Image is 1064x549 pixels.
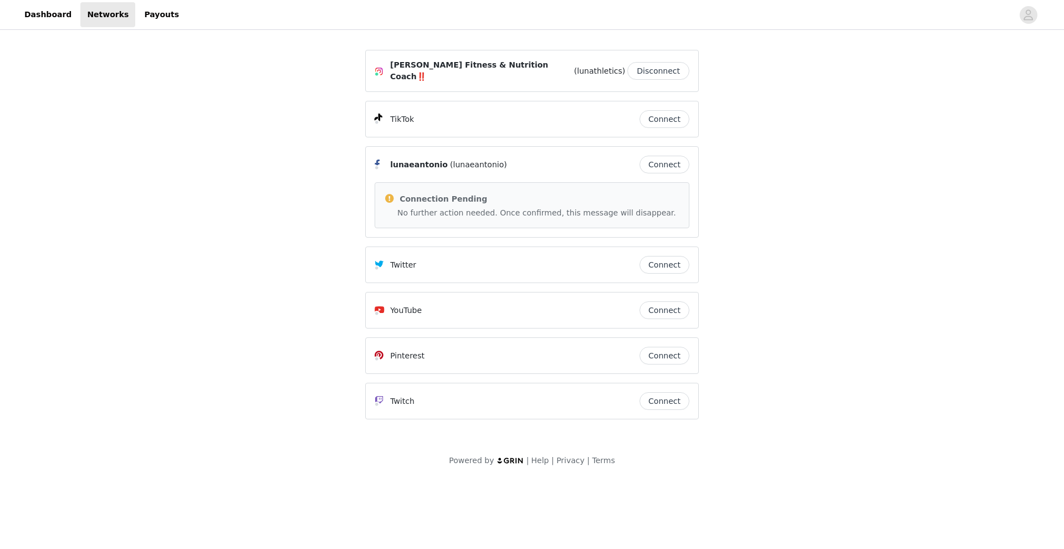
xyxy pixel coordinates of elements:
[640,156,689,173] button: Connect
[80,2,135,27] a: Networks
[397,207,680,219] p: No further action needed. Once confirmed, this message will disappear.
[640,392,689,410] button: Connect
[390,350,424,362] p: Pinterest
[640,301,689,319] button: Connect
[627,62,689,80] button: Disconnect
[400,194,487,203] span: Connection Pending
[390,159,448,171] span: lunaeantonio
[640,110,689,128] button: Connect
[497,457,524,464] img: logo
[390,396,415,407] p: Twitch
[375,67,383,76] img: Instagram Icon
[574,65,625,77] span: (lunathletics)
[18,2,78,27] a: Dashboard
[587,456,590,465] span: |
[640,347,689,365] button: Connect
[137,2,186,27] a: Payouts
[531,456,549,465] a: Help
[390,259,416,271] p: Twitter
[449,456,494,465] span: Powered by
[526,456,529,465] span: |
[640,256,689,274] button: Connect
[592,456,615,465] a: Terms
[390,305,422,316] p: YouTube
[390,59,572,83] span: [PERSON_NAME] Fitness & Nutrition Coach‼️
[551,456,554,465] span: |
[450,159,507,171] span: (lunaeantonio)
[390,114,414,125] p: TikTok
[556,456,585,465] a: Privacy
[1023,6,1034,24] div: avatar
